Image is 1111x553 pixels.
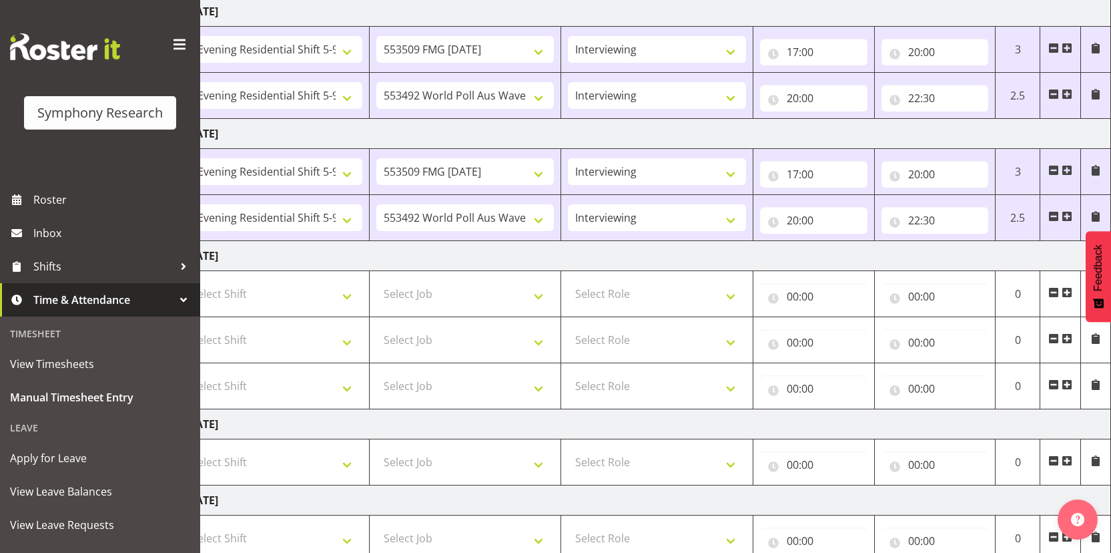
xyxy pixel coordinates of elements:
[996,363,1040,409] td: 0
[996,195,1040,241] td: 2.5
[177,409,1111,439] td: [DATE]
[3,475,197,508] a: View Leave Balances
[33,290,173,310] span: Time & Attendance
[3,381,197,414] a: Manual Timesheet Entry
[37,103,163,123] div: Symphony Research
[10,387,190,407] span: Manual Timesheet Entry
[996,149,1040,195] td: 3
[3,441,197,475] a: Apply for Leave
[33,223,194,243] span: Inbox
[1092,244,1104,291] span: Feedback
[1086,231,1111,322] button: Feedback - Show survey
[3,414,197,441] div: Leave
[10,515,190,535] span: View Leave Requests
[760,39,867,65] input: Click to select...
[3,320,197,347] div: Timesheet
[177,119,1111,149] td: [DATE]
[760,161,867,188] input: Click to select...
[881,207,989,234] input: Click to select...
[760,283,867,310] input: Click to select...
[996,439,1040,486] td: 0
[760,329,867,356] input: Click to select...
[996,271,1040,317] td: 0
[996,27,1040,73] td: 3
[881,451,989,478] input: Click to select...
[881,85,989,112] input: Click to select...
[760,85,867,112] input: Click to select...
[10,482,190,502] span: View Leave Balances
[10,33,120,60] img: Rosterit website logo
[10,448,190,468] span: Apply for Leave
[177,241,1111,271] td: [DATE]
[996,73,1040,119] td: 2.5
[10,354,190,374] span: View Timesheets
[760,451,867,478] input: Click to select...
[33,256,173,276] span: Shifts
[1071,513,1084,526] img: help-xxl-2.png
[3,508,197,542] a: View Leave Requests
[760,207,867,234] input: Click to select...
[996,317,1040,363] td: 0
[177,486,1111,516] td: [DATE]
[881,283,989,310] input: Click to select...
[760,375,867,402] input: Click to select...
[881,375,989,402] input: Click to select...
[881,161,989,188] input: Click to select...
[33,190,194,210] span: Roster
[881,329,989,356] input: Click to select...
[3,347,197,381] a: View Timesheets
[881,39,989,65] input: Click to select...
